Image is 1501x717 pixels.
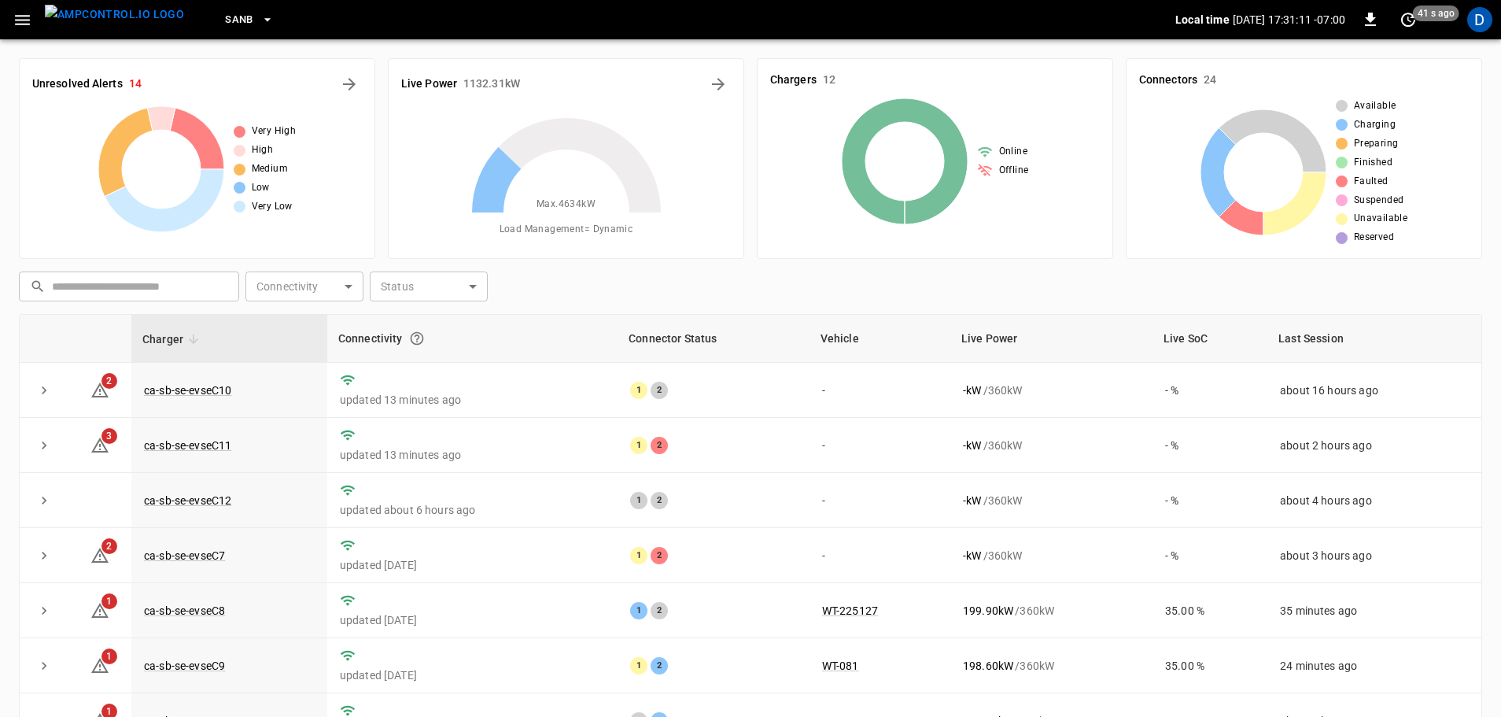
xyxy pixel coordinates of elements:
[1267,363,1481,418] td: about 16 hours ago
[45,5,184,24] img: ampcontrol.io logo
[1396,7,1421,32] button: set refresh interval
[537,197,596,213] span: Max. 4634 kW
[32,489,56,512] button: expand row
[963,493,981,508] p: - kW
[630,437,647,454] div: 1
[129,76,142,93] h6: 14
[340,557,605,573] p: updated [DATE]
[1354,193,1404,209] span: Suspended
[1267,418,1481,473] td: about 2 hours ago
[999,144,1027,160] span: Online
[1152,528,1267,583] td: - %
[810,473,950,528] td: -
[963,548,981,564] p: - kW
[144,660,225,672] a: ca-sb-se-evseC9
[101,649,117,664] span: 1
[252,124,297,139] span: Very High
[651,657,668,674] div: 2
[651,382,668,399] div: 2
[144,384,231,397] a: ca-sb-se-evseC10
[999,163,1029,179] span: Offline
[1152,473,1267,528] td: - %
[963,383,1140,398] div: / 360 kW
[651,547,668,564] div: 2
[1267,315,1481,363] th: Last Session
[810,418,950,473] td: -
[252,199,293,215] span: Very Low
[32,76,123,93] h6: Unresolved Alerts
[810,363,950,418] td: -
[403,324,431,353] button: Connection between the charger and our software.
[810,315,950,363] th: Vehicle
[225,11,253,29] span: SanB
[1175,12,1230,28] p: Local time
[32,599,56,623] button: expand row
[1354,211,1407,227] span: Unavailable
[1354,230,1394,246] span: Reserved
[1413,6,1459,21] span: 41 s ago
[630,547,647,564] div: 1
[1267,473,1481,528] td: about 4 hours ago
[101,373,117,389] span: 2
[810,528,950,583] td: -
[90,438,109,450] a: 3
[252,142,274,158] span: High
[340,447,605,463] p: updated 13 minutes ago
[963,548,1140,564] div: / 360 kW
[1267,528,1481,583] td: about 3 hours ago
[706,72,731,97] button: Energy Overview
[144,494,231,507] a: ca-sb-se-evseC12
[651,492,668,509] div: 2
[338,324,607,353] div: Connectivity
[340,667,605,683] p: updated [DATE]
[618,315,810,363] th: Connector Status
[144,549,225,562] a: ca-sb-se-evseC7
[963,603,1013,619] p: 199.90 kW
[1152,583,1267,638] td: 35.00 %
[463,76,520,93] h6: 1132.31 kW
[1139,72,1197,89] h6: Connectors
[401,76,457,93] h6: Live Power
[950,315,1152,363] th: Live Power
[1152,418,1267,473] td: - %
[340,612,605,628] p: updated [DATE]
[32,544,56,567] button: expand row
[32,379,56,402] button: expand row
[340,392,605,408] p: updated 13 minutes ago
[822,604,878,617] a: WT-225127
[1354,155,1392,171] span: Finished
[651,602,668,619] div: 2
[1152,315,1267,363] th: Live SoC
[1354,174,1389,190] span: Faulted
[1354,117,1396,133] span: Charging
[1267,583,1481,638] td: 35 minutes ago
[963,438,1140,453] div: / 360 kW
[1204,72,1216,89] h6: 24
[252,180,270,196] span: Low
[651,437,668,454] div: 2
[144,439,231,452] a: ca-sb-se-evseC11
[770,72,817,89] h6: Chargers
[101,428,117,444] span: 3
[823,72,835,89] h6: 12
[1233,12,1345,28] p: [DATE] 17:31:11 -07:00
[340,502,605,518] p: updated about 6 hours ago
[90,383,109,395] a: 2
[963,658,1140,674] div: / 360 kW
[252,161,288,177] span: Medium
[630,382,647,399] div: 1
[1152,638,1267,693] td: 35.00 %
[963,603,1140,619] div: / 360 kW
[963,493,1140,508] div: / 360 kW
[90,604,109,616] a: 1
[101,538,117,554] span: 2
[32,654,56,678] button: expand row
[90,659,109,671] a: 1
[1467,7,1492,32] div: profile-icon
[630,657,647,674] div: 1
[630,492,647,509] div: 1
[1267,638,1481,693] td: 24 minutes ago
[90,549,109,561] a: 2
[142,330,204,349] span: Charger
[963,383,981,398] p: - kW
